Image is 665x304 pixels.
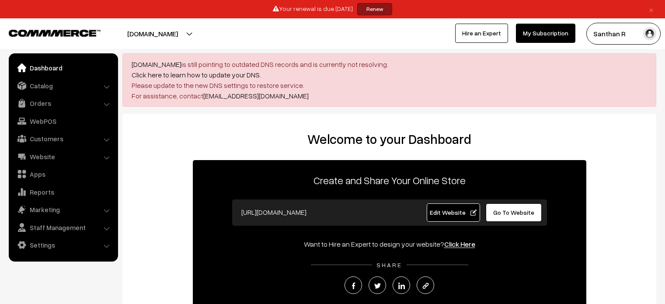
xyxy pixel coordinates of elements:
a: Edit Website [427,203,480,222]
a: Reports [11,184,115,200]
button: Santhan R [586,23,661,45]
a: Staff Management [11,220,115,235]
a: Hire an Expert [455,24,508,43]
a: WebPOS [11,113,115,129]
a: My Subscription [516,24,575,43]
a: Customers [11,131,115,147]
a: Go To Website [486,203,542,222]
button: [DOMAIN_NAME] [97,23,209,45]
a: Apps [11,166,115,182]
span: SHARE [372,261,407,269]
div: Your renewal is due [DATE] [3,3,662,15]
a: Click Here [444,240,475,248]
span: Edit Website [430,209,477,216]
img: user [643,27,656,40]
a: Catalog [11,78,115,94]
a: COMMMERCE [9,27,85,38]
a: Click here to learn how to update your DNS. [132,70,261,79]
a: Settings [11,237,115,253]
span: Go To Website [493,209,534,216]
a: Orders [11,95,115,111]
a: Marketing [11,202,115,217]
img: COMMMERCE [9,30,101,36]
div: Want to Hire an Expert to design your website? [193,239,586,249]
a: Dashboard [11,60,115,76]
a: [DOMAIN_NAME] [132,60,181,69]
a: Website [11,149,115,164]
a: [EMAIL_ADDRESS][DOMAIN_NAME] [203,91,309,100]
a: Renew [357,3,392,15]
a: × [645,4,657,14]
div: is still pointing to outdated DNS records and is currently not resolving. Please update to the ne... [122,53,656,107]
p: Create and Share Your Online Store [193,172,586,188]
h2: Welcome to your Dashboard [131,131,648,147]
